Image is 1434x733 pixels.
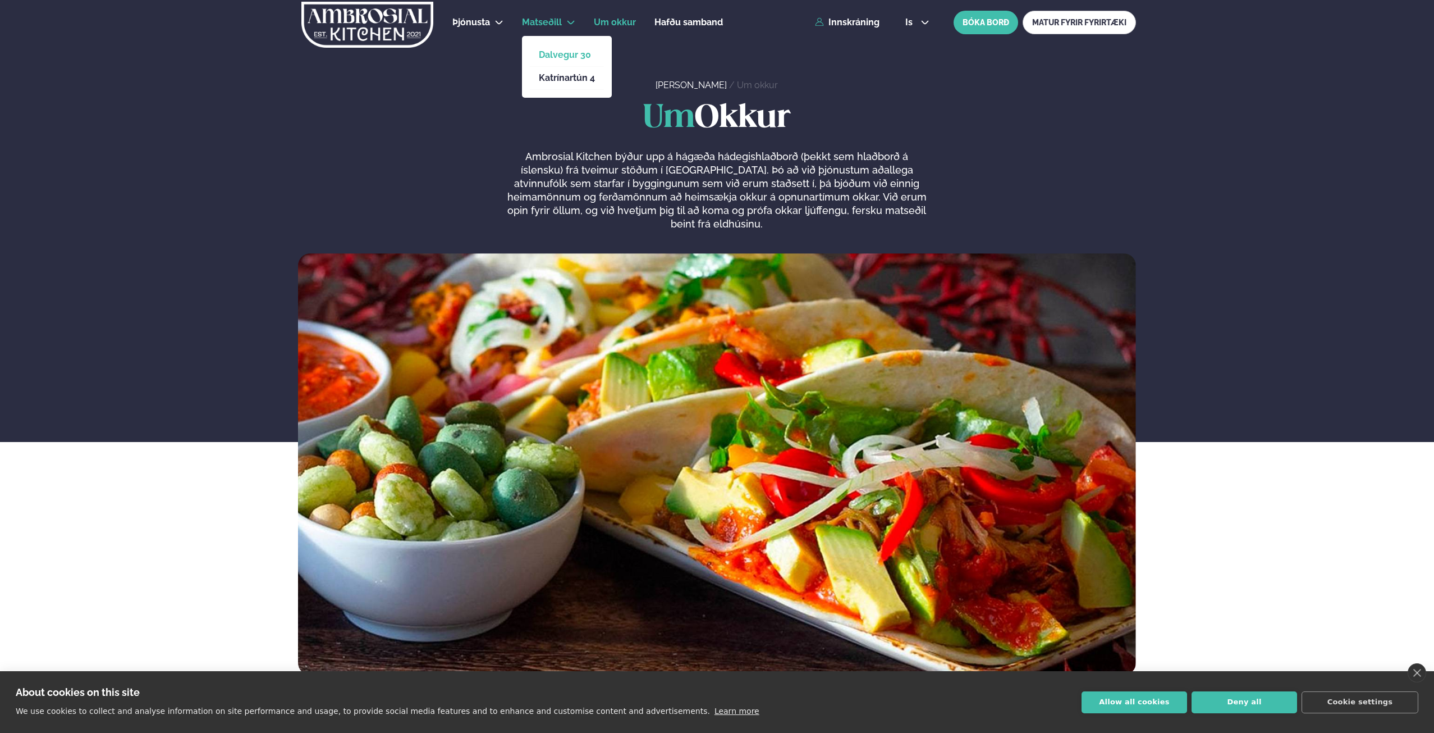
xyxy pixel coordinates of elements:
span: / [729,80,737,90]
a: Katrínartún 4 [539,74,595,83]
a: Innskráning [815,17,879,28]
a: [PERSON_NAME] [656,80,727,90]
button: Deny all [1192,691,1297,713]
a: Um okkur [737,80,778,90]
span: Matseðill [522,17,562,28]
button: Cookie settings [1302,691,1418,713]
a: close [1408,663,1426,682]
a: Matseðill [522,16,562,29]
button: Allow all cookies [1082,691,1187,713]
a: Þjónusta [452,16,490,29]
span: Um [643,103,695,134]
button: BÓKA BORÐ [954,11,1018,34]
span: Um okkur [594,17,636,28]
h1: Okkur [298,101,1136,136]
img: image alt [298,253,1136,675]
a: Um okkur [594,16,636,29]
strong: About cookies on this site [16,686,140,698]
p: Ambrosial Kitchen býður upp á hágæða hádegishlaðborð (þekkt sem hlaðborð á íslensku) frá tveimur ... [505,150,929,231]
span: is [905,18,916,27]
img: logo [300,2,434,48]
a: Hafðu samband [654,16,723,29]
a: MATUR FYRIR FYRIRTÆKI [1023,11,1136,34]
p: We use cookies to collect and analyse information on site performance and usage, to provide socia... [16,707,710,716]
a: Learn more [714,707,759,716]
a: Dalvegur 30 [539,51,595,60]
span: Þjónusta [452,17,490,28]
button: is [896,18,938,27]
span: Hafðu samband [654,17,723,28]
